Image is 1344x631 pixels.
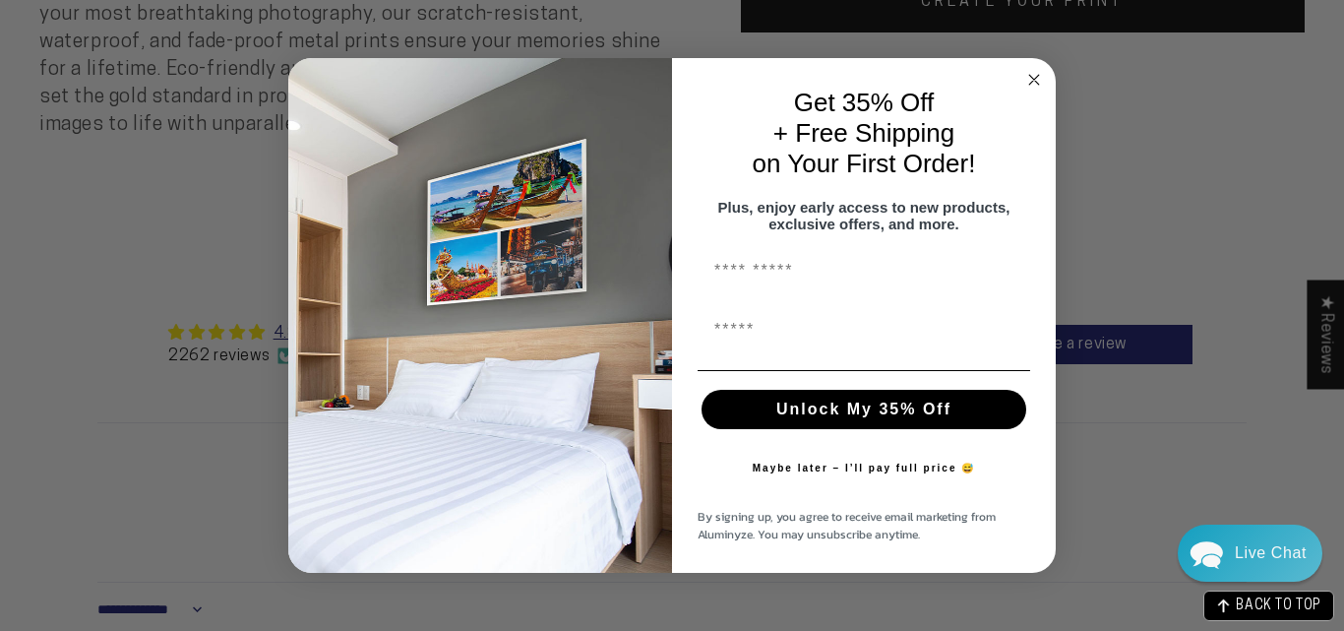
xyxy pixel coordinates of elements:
span: Get 35% Off [794,88,935,117]
button: Unlock My 35% Off [702,390,1026,429]
span: BACK TO TOP [1236,599,1321,613]
img: 728e4f65-7e6c-44e2-b7d1-0292a396982f.jpeg [288,58,672,574]
div: Contact Us Directly [1235,525,1307,582]
span: Plus, enjoy early access to new products, exclusive offers, and more. [718,199,1010,232]
span: on Your First Order! [753,149,976,178]
img: underline [698,370,1030,371]
span: + Free Shipping [773,118,954,148]
span: By signing up, you agree to receive email marketing from Aluminyze. You may unsubscribe anytime. [698,508,996,543]
div: Chat widget toggle [1178,525,1322,582]
button: Close dialog [1022,68,1046,92]
button: Maybe later – I’ll pay full price 😅 [743,449,986,488]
